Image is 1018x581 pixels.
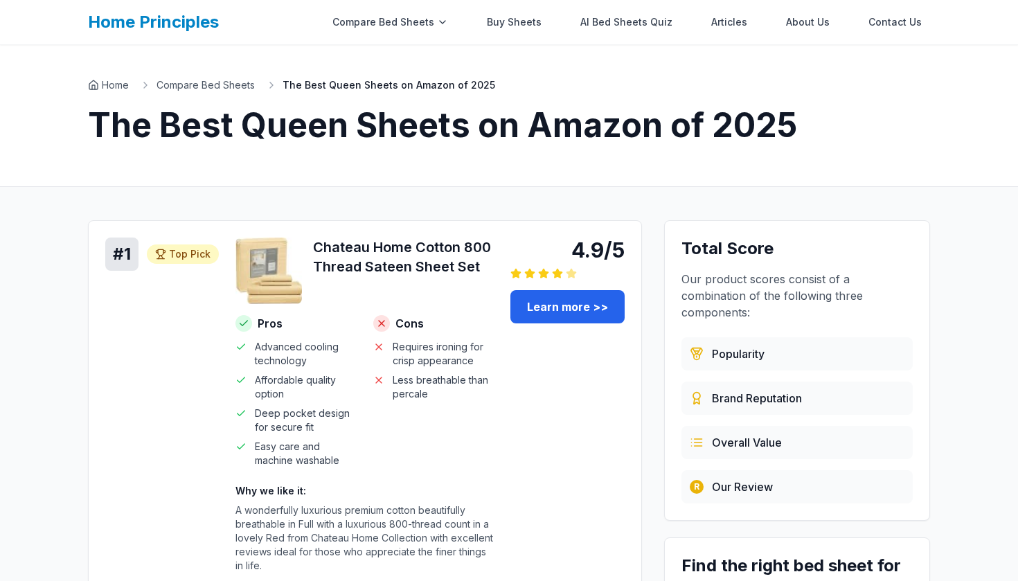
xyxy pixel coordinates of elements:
a: Buy Sheets [479,8,550,36]
a: AI Bed Sheets Quiz [572,8,681,36]
span: Top Pick [169,247,211,261]
span: Overall Value [712,434,782,451]
nav: Breadcrumb [88,78,930,92]
a: Contact Us [860,8,930,36]
h1: The Best Queen Sheets on Amazon of 2025 [88,109,930,142]
a: Home Principles [88,12,219,32]
img: Chateau Home Cotton 800 Thread Sateen Sheet Set - Cotton product image [235,238,302,304]
span: Less breathable than percale [393,373,494,401]
div: Combines price, quality, durability, and customer satisfaction [681,426,913,459]
h3: Total Score [681,238,913,260]
div: Evaluated from brand history, quality standards, and market presence [681,382,913,415]
div: # 1 [105,238,139,271]
a: Learn more >> [510,290,625,323]
span: Affordable quality option [255,373,357,401]
div: Compare Bed Sheets [324,8,456,36]
span: The Best Queen Sheets on Amazon of 2025 [283,78,495,92]
p: Our product scores consist of a combination of the following three components: [681,271,913,321]
a: Articles [703,8,756,36]
span: R [694,481,699,492]
h4: Why we like it: [235,484,494,498]
span: Brand Reputation [712,390,802,406]
div: Our team's hands-on testing and evaluation process [681,470,913,503]
h4: Pros [235,315,357,332]
span: Easy care and machine washable [255,440,357,467]
p: A wonderfully luxurious premium cotton beautifully breathable in Full with a luxurious 800-thread... [235,503,494,573]
span: Advanced cooling technology [255,340,357,368]
span: Requires ironing for crisp appearance [393,340,494,368]
div: Based on customer reviews, ratings, and sales data [681,337,913,370]
a: Compare Bed Sheets [157,78,255,92]
a: Home [88,78,129,92]
h3: Chateau Home Cotton 800 Thread Sateen Sheet Set [313,238,494,276]
span: Our Review [712,479,773,495]
span: Deep pocket design for secure fit [255,406,357,434]
span: Popularity [712,346,765,362]
div: 4.9/5 [510,238,625,262]
h4: Cons [373,315,494,332]
a: About Us [778,8,838,36]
